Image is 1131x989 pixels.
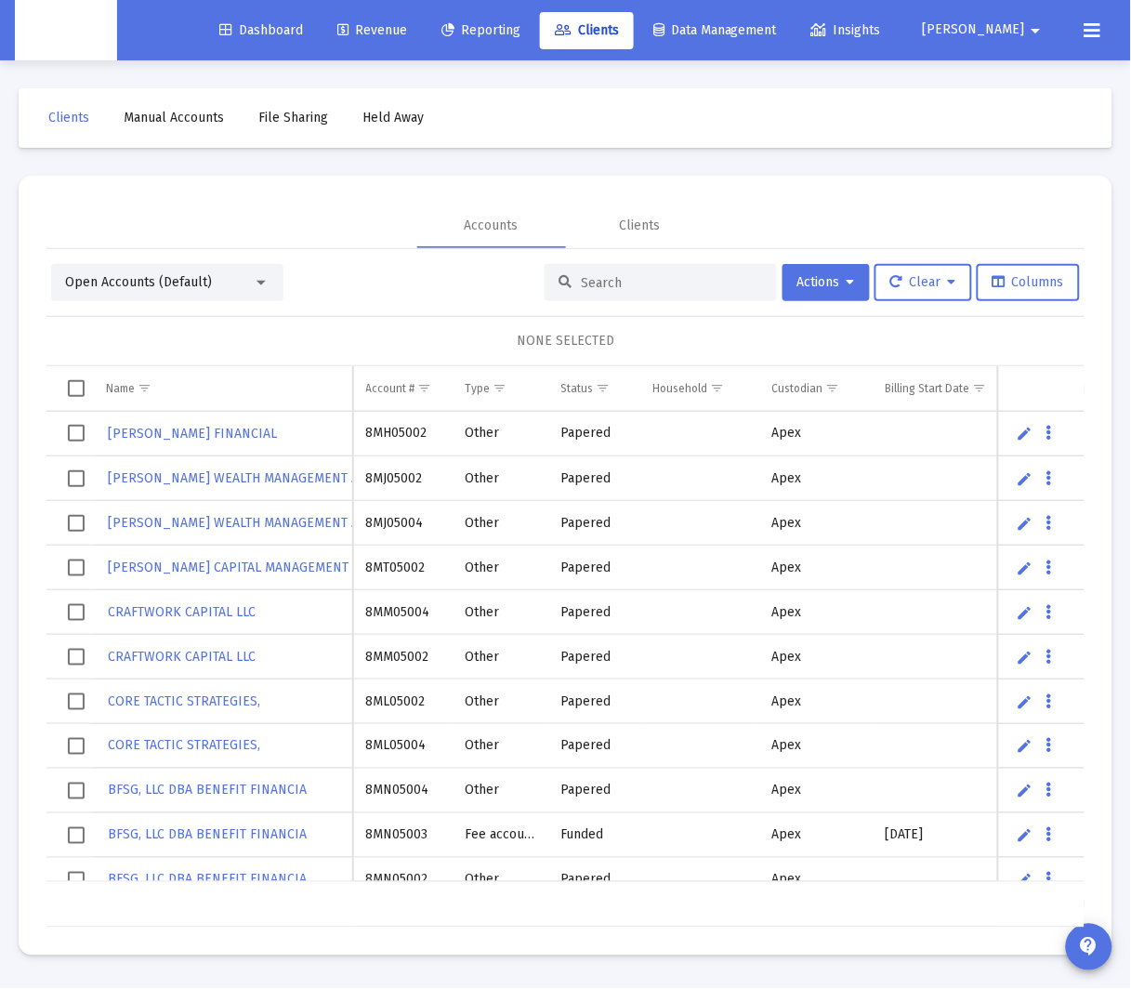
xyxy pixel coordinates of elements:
span: Columns [993,274,1064,290]
a: BFSG, LLC DBA BENEFIT FINANCIA [106,777,309,804]
td: Other [452,858,548,903]
div: Account # [366,381,415,396]
span: BFSG, LLC DBA BENEFIT FINANCIA [108,783,307,798]
td: Apex [758,679,872,724]
td: Column Status [548,366,640,411]
a: Clients [33,99,104,137]
div: NONE SELECTED [61,332,1070,350]
span: Reporting [441,22,520,38]
div: Clients [620,217,661,235]
span: BFSG, LLC DBA BENEFIT FINANCIA [108,827,307,843]
div: Accounts [465,217,519,235]
a: Edit [1017,693,1033,710]
td: Apex [758,813,872,858]
div: Select row [68,425,85,442]
a: BFSG, LLC DBA BENEFIT FINANCIA [106,822,309,849]
a: CORE TACTIC STRATEGIES, [106,688,262,715]
div: Papered [561,871,627,890]
input: Search [581,275,763,291]
div: Select row [68,693,85,710]
div: Select row [68,560,85,576]
span: Clients [48,110,89,125]
td: Column Account # [353,366,452,411]
div: Custodian [771,381,822,396]
a: Held Away [348,99,439,137]
mat-icon: arrow_drop_down [1025,12,1047,49]
td: 8MJ05002 [353,456,452,501]
span: Data Management [653,22,777,38]
a: Manual Accounts [109,99,239,137]
td: Apex [758,412,872,456]
span: CRAFTWORK CAPITAL LLC [108,649,256,665]
td: Column Household [640,366,759,411]
div: Papered [561,469,627,488]
a: Edit [1017,872,1033,889]
div: Papered [561,648,627,666]
td: Fee account [452,813,548,858]
td: 8MH05002 [353,412,452,456]
a: [PERSON_NAME] CAPITAL MANAGEMENT [106,554,350,581]
td: 8MT05002 [353,546,452,590]
button: Actions [782,264,870,301]
td: Apex [758,501,872,546]
a: Data Management [638,12,792,49]
span: [PERSON_NAME] WEALTH MANAGEMENT AND [108,515,376,531]
a: [PERSON_NAME] WEALTH MANAGEMENT AND [106,465,378,492]
span: Clients [555,22,619,38]
div: Billing Start Date [886,381,970,396]
span: Manual Accounts [124,110,224,125]
td: Other [452,679,548,724]
div: Papered [561,514,627,533]
a: Edit [1017,560,1033,576]
mat-icon: contact_support [1078,936,1100,958]
span: [PERSON_NAME] WEALTH MANAGEMENT AND [108,470,376,486]
a: Clients [540,12,634,49]
span: Show filter options for column 'Name' [138,381,151,395]
a: [PERSON_NAME] FINANCIAL [106,420,279,447]
div: Select row [68,470,85,487]
span: CORE TACTIC STRATEGIES, [108,738,260,754]
a: Reporting [427,12,535,49]
td: Column Type [452,366,548,411]
span: Insights [811,22,881,38]
button: Clear [875,264,972,301]
td: [DATE] [873,813,1027,858]
td: 8ML05004 [353,724,452,769]
div: Select row [68,649,85,666]
td: Column Billing Start Date [873,366,1027,411]
a: Edit [1017,649,1033,666]
td: 8MN05002 [353,858,452,903]
button: [PERSON_NAME] [901,11,1070,48]
span: [PERSON_NAME] CAPITAL MANAGEMENT [108,560,349,575]
a: CRAFTWORK CAPITAL LLC [106,643,257,670]
div: Data grid [46,366,1085,928]
span: Actions [797,274,855,290]
td: Apex [758,590,872,635]
span: [PERSON_NAME] FINANCIAL [108,426,277,442]
div: Select all [68,380,85,397]
a: Edit [1017,425,1033,442]
div: Status [561,381,594,396]
div: Papered [561,424,627,442]
span: BFSG, LLC DBA BENEFIT FINANCIA [108,872,307,888]
span: [PERSON_NAME] [923,22,1025,38]
td: Other [452,456,548,501]
a: Dashboard [204,12,318,49]
div: Papered [561,692,627,711]
div: Funded [561,826,627,845]
td: 8MN05004 [353,769,452,813]
div: Select row [68,515,85,532]
span: Show filter options for column 'Status' [597,381,611,395]
td: 8MJ05004 [353,501,452,546]
div: Type [465,381,490,396]
a: Edit [1017,515,1033,532]
td: 8MM05002 [353,635,452,679]
a: File Sharing [243,99,343,137]
td: Apex [758,635,872,679]
span: Show filter options for column 'Household' [711,381,725,395]
td: Other [452,412,548,456]
div: Papered [561,559,627,577]
td: Apex [758,546,872,590]
div: Select row [68,738,85,755]
td: Other [452,769,548,813]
